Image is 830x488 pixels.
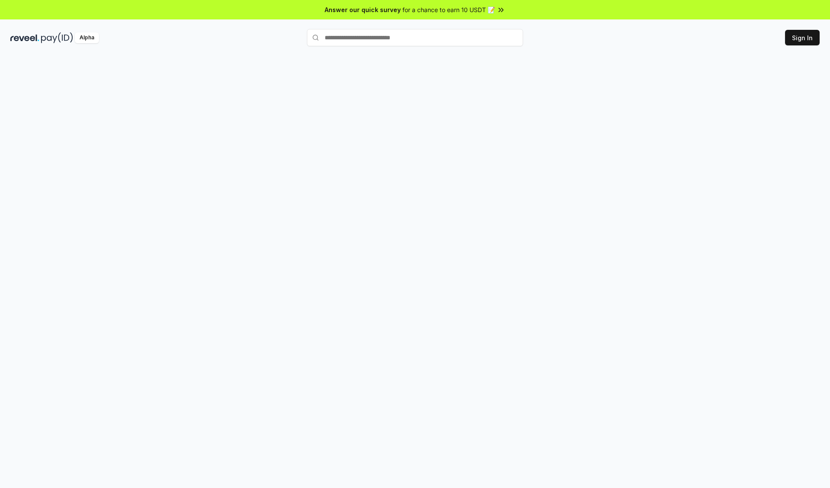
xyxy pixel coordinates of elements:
button: Sign In [785,30,820,45]
div: Alpha [75,32,99,43]
span: Answer our quick survey [325,5,401,14]
img: reveel_dark [10,32,39,43]
span: for a chance to earn 10 USDT 📝 [402,5,495,14]
img: pay_id [41,32,73,43]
